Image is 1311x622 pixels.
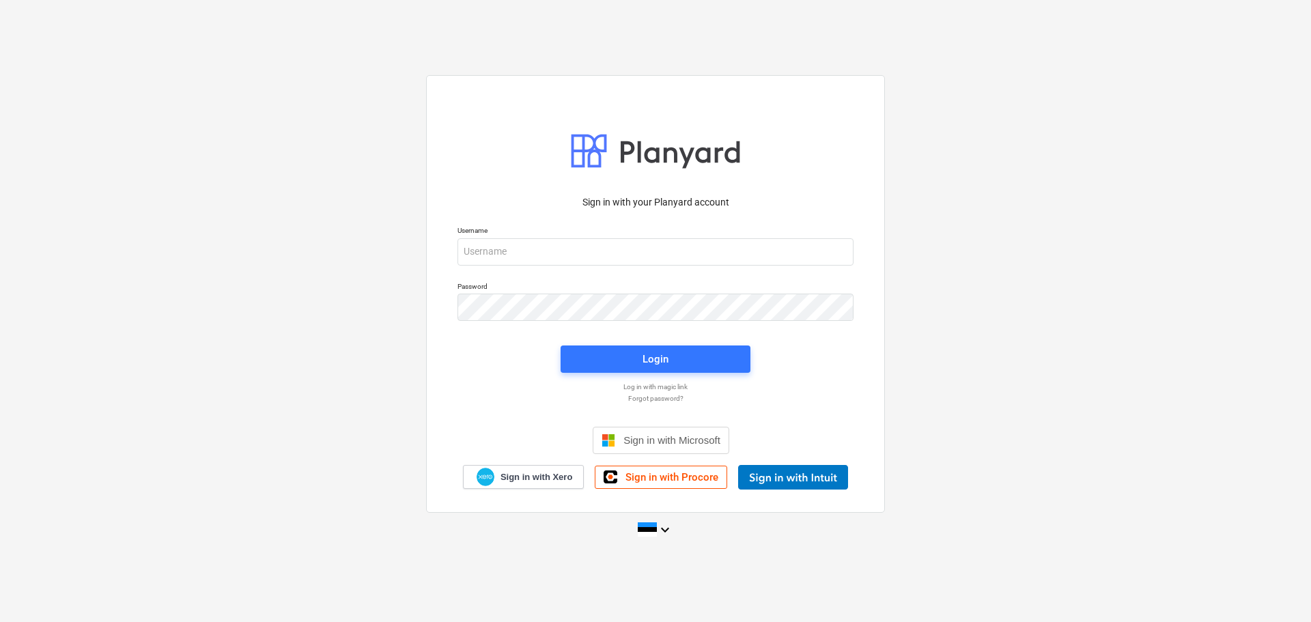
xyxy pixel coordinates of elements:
span: Sign in with Microsoft [623,434,720,446]
span: Sign in with Xero [501,471,572,483]
button: Login [561,345,750,373]
p: Sign in with your Planyard account [457,195,854,210]
div: Login [643,350,668,368]
a: Sign in with Procore [595,466,727,489]
a: Forgot password? [451,394,860,403]
a: Sign in with Xero [463,465,584,489]
input: Username [457,238,854,266]
img: Microsoft logo [602,434,615,447]
a: Log in with magic link [451,382,860,391]
p: Password [457,282,854,294]
p: Username [457,226,854,238]
i: keyboard_arrow_down [657,522,673,538]
span: Sign in with Procore [625,471,718,483]
img: Xero logo [477,468,494,486]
